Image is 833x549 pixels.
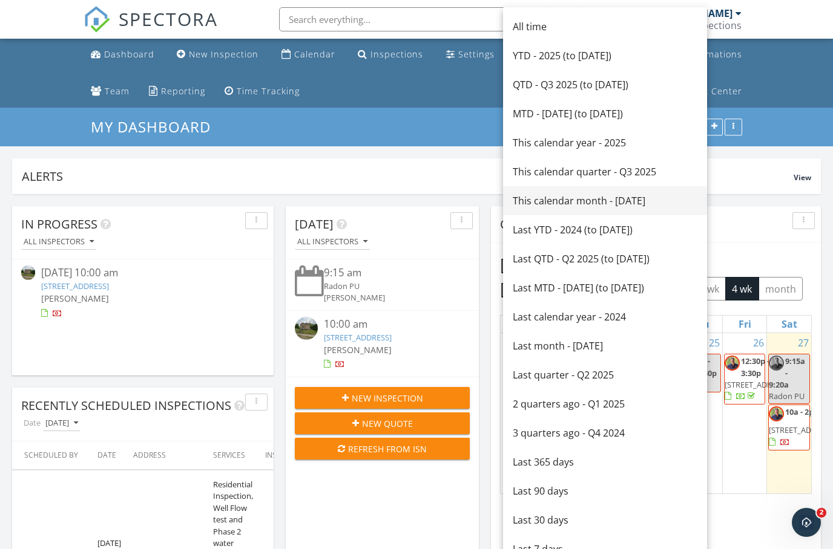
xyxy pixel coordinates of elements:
[259,441,332,470] th: Inspector
[220,80,305,103] a: Time Tracking
[324,281,455,292] div: Radon PU
[785,406,814,417] span: 10a - 2p
[295,216,334,232] span: [DATE]
[21,234,96,250] button: All Inspectors
[295,234,370,250] button: All Inspectors
[41,293,109,304] span: [PERSON_NAME]
[324,332,392,343] a: [STREET_ADDRESS]
[144,80,210,103] a: Reporting
[500,216,562,232] span: Calendar
[697,356,717,378] span: 3p - 7:30p
[21,265,265,319] a: [DATE] 10:00 am [STREET_ADDRESS] [PERSON_NAME]
[769,391,805,401] span: Radon PU
[513,426,697,440] div: 3 quarters ago - Q4 2024
[91,441,127,470] th: Date
[21,397,231,414] span: Recently Scheduled Inspections
[207,441,259,470] th: Services
[769,406,784,421] img: 20210909_165306.jpg
[513,135,697,150] div: This calendar year - 2025
[441,44,499,66] a: Settings
[189,48,258,60] div: New Inspection
[21,415,43,431] label: Date
[725,277,759,300] button: 4 wk
[21,265,35,279] img: streetview
[769,356,784,371] img: 20210909_165306.jpg
[513,252,697,266] div: Last QTD - Q2 2025 (to [DATE])
[104,48,154,60] div: Dashboard
[119,6,218,31] span: SPECTORA
[295,317,470,371] a: 10:00 am [STREET_ADDRESS] [PERSON_NAME]
[22,168,794,184] div: Alerts
[324,292,455,304] div: [PERSON_NAME]
[768,404,810,450] a: 10a - 2p [STREET_ADDRESS]
[370,48,423,60] div: Inspections
[794,172,811,183] span: View
[84,16,218,42] a: SPECTORA
[279,7,521,31] input: Search everything...
[86,80,134,103] a: Team
[237,85,300,97] div: Time Tracking
[725,379,792,390] span: [STREET_ADDRESS]
[24,238,94,246] div: All Inspectors
[295,438,470,460] button: Refresh from ISN
[725,356,740,371] img: 20210909_165306.jpg
[43,415,81,432] button: [DATE]
[45,419,78,427] div: [DATE]
[294,48,335,60] div: Calendar
[513,193,697,208] div: This calendar month - [DATE]
[759,277,803,300] button: month
[295,317,318,340] img: streetview
[324,265,455,281] div: 9:15 am
[84,6,110,33] img: The Best Home Inspection Software - Spectora
[513,339,697,353] div: Last month - [DATE]
[817,508,826,518] span: 2
[513,455,697,469] div: Last 365 days
[513,397,697,411] div: 2 quarters ago - Q1 2025
[353,44,428,66] a: Inspections
[277,44,340,66] a: Calendar
[685,48,742,60] div: Automations
[362,417,413,430] span: New Quote
[500,252,585,300] h2: [DATE] – [DATE]
[513,19,697,34] div: All time
[779,316,800,333] a: Saturday
[86,44,159,66] a: Dashboard
[513,223,697,237] div: Last YTD - 2024 (to [DATE])
[725,356,792,401] a: 12:30p - 3:30p [STREET_ADDRESS]
[513,106,697,121] div: MTD - [DATE] (to [DATE])
[305,443,460,455] div: Refresh from ISN
[41,281,109,291] a: [STREET_ADDRESS]
[295,387,470,409] button: New Inspection
[513,77,697,92] div: QTD - Q3 2025 (to [DATE])
[172,44,263,66] a: New Inspection
[513,310,697,324] div: Last calendar year - 2024
[458,48,495,60] div: Settings
[769,356,805,389] span: 9:15a - 9:20a
[12,441,91,470] th: Scheduled By
[324,317,455,332] div: 10:00 am
[724,354,765,404] a: 12:30p - 3:30p [STREET_ADDRESS]
[513,368,697,382] div: Last quarter - Q2 2025
[795,333,811,352] a: Go to September 27, 2025
[736,316,754,333] a: Friday
[751,333,766,352] a: Go to September 26, 2025
[741,356,769,378] span: 12:30p - 3:30p
[706,333,722,352] a: Go to September 25, 2025
[792,508,821,537] iframe: Intercom live chat
[161,85,205,97] div: Reporting
[127,441,207,470] th: Address
[513,281,697,295] div: Last MTD - [DATE] (to [DATE])
[297,238,367,246] div: All Inspectors
[513,484,697,498] div: Last 90 days
[21,216,97,232] span: In Progress
[352,392,423,404] span: New Inspection
[91,117,221,137] a: My Dashboard
[41,265,244,281] div: [DATE] 10:00 am
[324,344,392,356] span: [PERSON_NAME]
[513,164,697,179] div: This calendar quarter - Q3 2025
[295,412,470,434] button: New Quote
[513,48,697,63] div: YTD - 2025 (to [DATE])
[105,85,130,97] div: Team
[513,513,697,527] div: Last 30 days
